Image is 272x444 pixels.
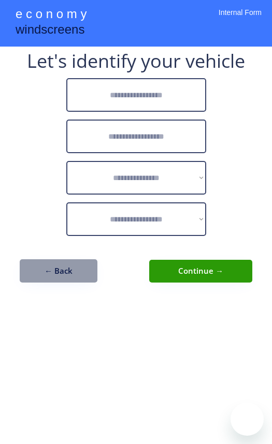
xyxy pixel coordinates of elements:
[219,8,262,31] div: Internal Form
[149,260,252,283] button: Continue →
[231,403,264,436] iframe: Button to launch messaging window
[16,21,84,41] div: windscreens
[16,5,87,25] div: e c o n o m y
[20,259,97,283] button: ← Back
[27,52,245,70] div: Let's identify your vehicle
